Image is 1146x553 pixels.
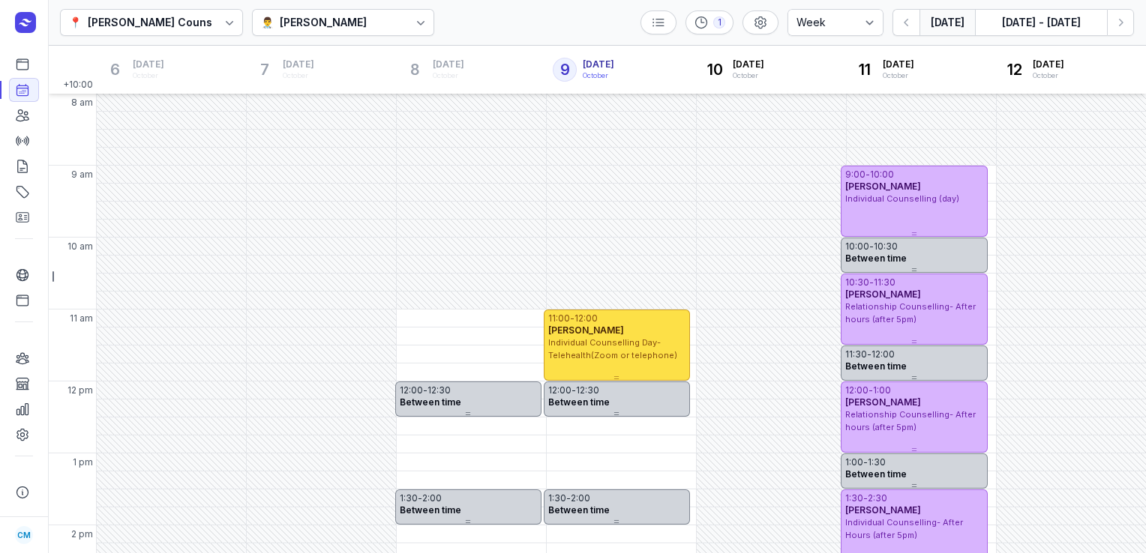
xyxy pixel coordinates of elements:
[1033,58,1064,70] span: [DATE]
[574,312,598,324] div: 12:00
[703,58,727,82] div: 10
[403,58,427,82] div: 8
[400,384,423,396] div: 12:00
[571,492,590,504] div: 2:00
[548,492,566,504] div: 1:30
[1003,58,1027,82] div: 12
[433,70,464,81] div: October
[88,13,241,31] div: [PERSON_NAME] Counselling
[133,58,164,70] span: [DATE]
[871,348,895,360] div: 12:00
[63,79,96,94] span: +10:00
[103,58,127,82] div: 6
[845,276,869,288] div: 10:30
[553,58,577,82] div: 9
[133,70,164,81] div: October
[71,528,93,540] span: 2 pm
[845,193,959,204] span: Individual Counselling (day)
[845,456,863,468] div: 1:00
[73,456,93,468] span: 1 pm
[845,301,976,324] span: Relationship Counselling- After hours (after 5pm)
[548,504,610,516] span: Between time
[423,384,427,396] div: -
[570,312,574,324] div: -
[869,276,874,288] div: -
[845,504,921,516] span: [PERSON_NAME]
[583,58,614,70] span: [DATE]
[873,384,891,396] div: 1:00
[583,70,614,81] div: October
[566,492,571,504] div: -
[853,58,877,82] div: 11
[67,384,93,396] span: 12 pm
[283,70,314,81] div: October
[868,456,886,468] div: 1:30
[845,348,867,360] div: 11:30
[845,384,868,396] div: 12:00
[868,384,873,396] div: -
[433,58,464,70] span: [DATE]
[548,312,570,324] div: 11:00
[70,312,93,324] span: 11 am
[422,492,442,504] div: 2:00
[713,16,725,28] div: 1
[1033,70,1064,81] div: October
[261,13,274,31] div: 👨‍⚕️
[418,492,422,504] div: -
[571,384,576,396] div: -
[868,492,887,504] div: 2:30
[427,384,451,396] div: 12:30
[548,384,571,396] div: 12:00
[548,324,624,336] span: [PERSON_NAME]
[863,492,868,504] div: -
[548,396,610,408] span: Between time
[845,517,963,540] span: Individual Counselling- After Hours (after 5pm)
[870,169,894,181] div: 10:00
[845,169,865,181] div: 9:00
[874,241,898,253] div: 10:30
[845,241,869,253] div: 10:00
[280,13,367,31] div: [PERSON_NAME]
[845,288,921,300] span: [PERSON_NAME]
[253,58,277,82] div: 7
[845,468,907,480] span: Between time
[863,456,868,468] div: -
[919,9,975,36] button: [DATE]
[874,276,895,288] div: 11:30
[865,169,870,181] div: -
[400,504,461,516] span: Between time
[283,58,314,70] span: [DATE]
[883,70,914,81] div: October
[733,58,764,70] span: [DATE]
[867,348,871,360] div: -
[400,396,461,408] span: Between time
[576,384,599,396] div: 12:30
[69,13,82,31] div: 📍
[548,337,677,360] span: Individual Counselling Day- Telehealth(Zoom or telephone)
[845,360,907,372] span: Between time
[400,492,418,504] div: 1:30
[733,70,764,81] div: October
[845,181,921,192] span: [PERSON_NAME]
[845,492,863,504] div: 1:30
[975,9,1107,36] button: [DATE] - [DATE]
[845,409,976,432] span: Relationship Counselling- After hours (after 5pm)
[883,58,914,70] span: [DATE]
[17,526,31,544] span: CM
[845,396,921,408] span: [PERSON_NAME]
[845,253,907,264] span: Between time
[67,241,93,253] span: 10 am
[71,169,93,181] span: 9 am
[869,241,874,253] div: -
[71,97,93,109] span: 8 am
